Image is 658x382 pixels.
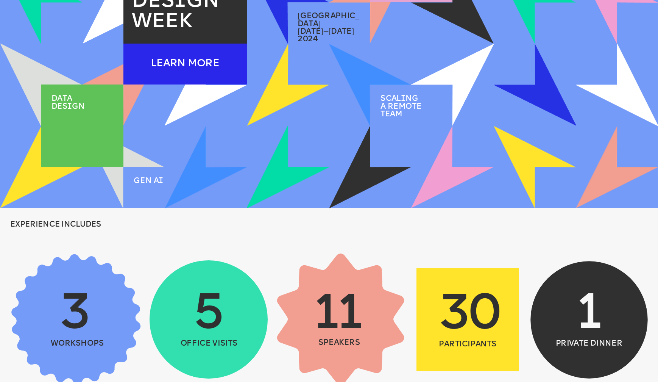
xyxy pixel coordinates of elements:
[440,291,499,341] span: 30
[67,103,72,110] span: i
[329,126,411,208] img: image-a2340c2b-f037-41a7-bd43-376f258eadd4.png
[329,44,411,126] img: image-af8457bd-b519-4033-ac1f-479420a19a60.png
[51,103,85,110] span: des gn
[60,291,92,340] span: 3
[10,221,101,229] span: experience includes
[298,28,354,36] span: [DATE]—[DATE]
[159,177,163,185] span: i
[411,44,493,126] img: image-fb87ba8e-101c-4a58-a2c2-e48e3e577a92.png
[313,291,361,341] span: 11
[576,126,658,208] img: image-dbcee237-2dcf-4cd5-8e04-b37b1179a0b5.png
[298,13,359,28] span: [GEOGRAPHIC_DATA]
[165,126,247,208] img: image-af8457bd-b519-4033-ac1f-479420a19a60.png
[439,341,497,348] span: participants
[318,339,360,347] span: speakers
[193,291,225,340] span: 5
[50,340,104,348] span: workshops
[247,44,329,126] img: image-fc0b5239-ae06-46b0-8b14-7ee02633cf27.png
[180,340,237,348] span: office visits
[51,95,72,103] span: data
[134,177,163,185] span: Gen a
[494,126,576,208] img: image-fc0b5239-ae06-46b0-8b14-7ee02633cf27.png
[556,340,623,348] span: private dinner
[576,291,603,340] span: 1
[298,36,318,43] span: 2024
[411,126,493,208] img: image-4a4c6200-d1bb-44b9-8487-c726e56526e7.png
[494,44,576,126] img: image-c4615edf-9cf5-44af-8e91-f4654e544e5c.png
[82,126,164,208] img: image-94a70f4b-53f4-4268-9bee-b67adac16c19.png
[380,95,424,118] span: Scal ng a remote team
